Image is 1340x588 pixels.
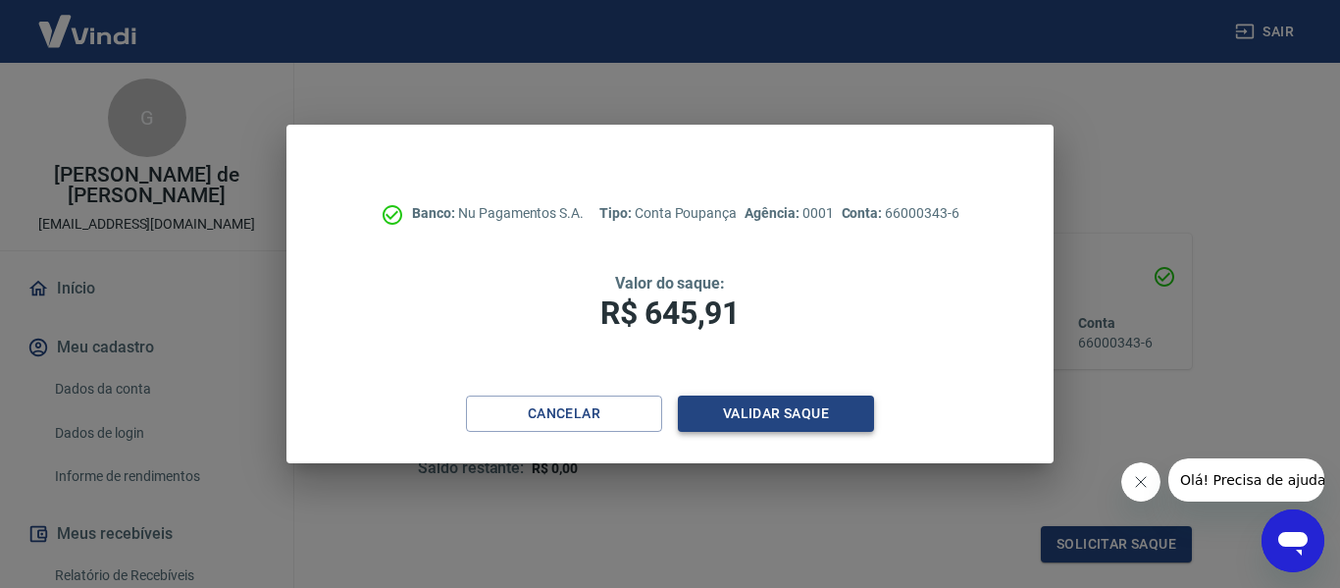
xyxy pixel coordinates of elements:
p: 66000343-6 [842,203,959,224]
button: Cancelar [466,396,662,432]
span: Olá! Precisa de ajuda? [12,14,165,29]
span: Valor do saque: [615,274,725,293]
p: Conta Poupança [599,203,737,224]
span: R$ 645,91 [600,294,740,332]
span: Tipo: [599,205,635,221]
p: 0001 [745,203,833,224]
iframe: Fechar mensagem [1121,462,1160,502]
iframe: Botão para abrir a janela de mensagens [1262,509,1324,572]
iframe: Mensagem da empresa [1168,458,1324,502]
button: Validar saque [678,396,874,432]
p: Nu Pagamentos S.A. [412,203,584,224]
span: Conta: [842,205,886,221]
span: Banco: [412,205,458,221]
span: Agência: [745,205,802,221]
